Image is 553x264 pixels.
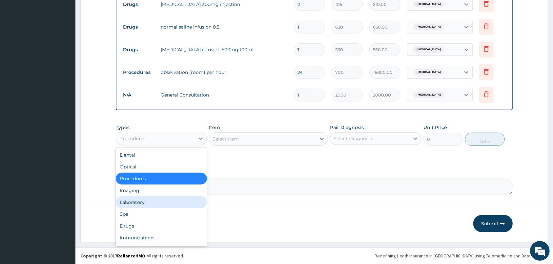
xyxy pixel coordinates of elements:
[116,220,207,232] div: Drugs
[375,253,548,259] div: Redefining Heath Insurance in [GEOGRAPHIC_DATA] using Telemedicine and Data Science!
[157,66,291,79] td: observation (room) per hour
[116,161,207,173] div: Optical
[116,232,207,244] div: Immunizations
[80,253,147,259] strong: Copyright © 2017 .
[120,44,157,56] td: Drugs
[120,89,157,101] td: N/A
[157,20,291,33] td: normal saline infusion 0.5l
[117,253,145,259] a: RelianceHMO
[157,43,291,56] td: [MEDICAL_DATA] infusion 500mg 100ml
[413,69,444,76] span: [MEDICAL_DATA]
[116,173,207,185] div: Procedures
[116,125,130,130] label: Types
[75,247,553,264] footer: All rights reserved.
[413,1,444,8] span: [MEDICAL_DATA]
[3,179,125,202] textarea: Type your message and hit 'Enter'
[423,124,447,131] label: Unit Price
[473,215,513,232] button: Submit
[108,3,123,19] div: Minimize live chat window
[209,124,220,131] label: Item
[465,133,505,146] button: Add
[413,92,444,98] span: [MEDICAL_DATA]
[34,37,110,45] div: Chat with us now
[157,88,291,101] td: General Consultation
[116,149,207,161] div: Dental
[120,66,157,78] td: Procedures
[413,46,444,53] span: [MEDICAL_DATA]
[116,169,513,175] label: Comment
[116,185,207,196] div: Imaging
[116,196,207,208] div: Laboratory
[38,83,91,149] span: We're online!
[413,24,444,30] span: [MEDICAL_DATA]
[213,136,239,142] div: Select Item
[116,208,207,220] div: Spa
[119,135,146,142] div: Procedures
[334,135,372,142] div: Select Diagnosis
[12,33,27,49] img: d_794563401_company_1708531726252_794563401
[330,124,364,131] label: Pair Diagnosis
[120,21,157,33] td: Drugs
[116,244,207,255] div: Others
